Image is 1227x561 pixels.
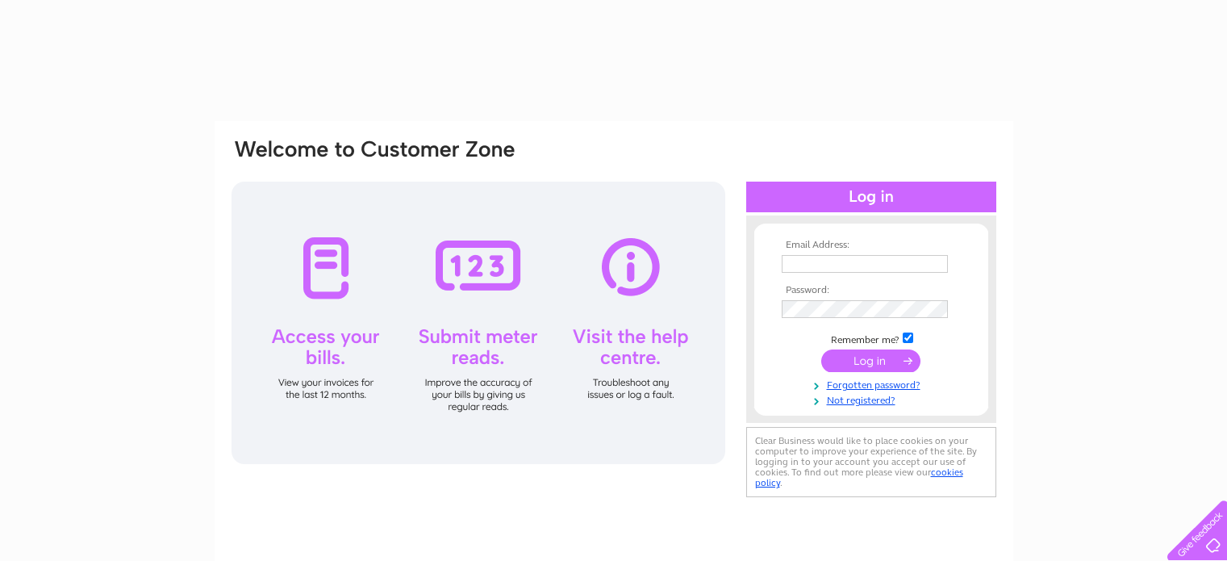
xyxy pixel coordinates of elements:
th: Email Address: [778,240,965,251]
a: cookies policy [755,467,963,488]
a: Not registered? [782,391,965,407]
input: Submit [821,350,920,372]
td: Remember me? [778,330,965,346]
th: Password: [778,285,965,296]
a: Forgotten password? [782,376,965,391]
div: Clear Business would like to place cookies on your computer to improve your experience of the sit... [746,427,996,497]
